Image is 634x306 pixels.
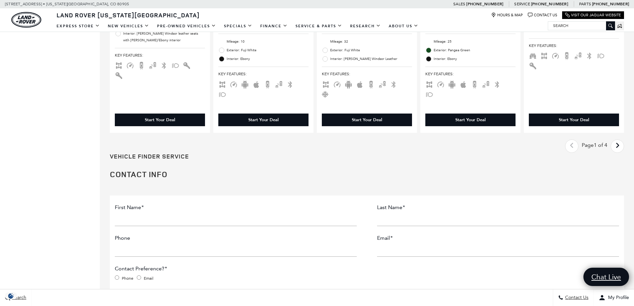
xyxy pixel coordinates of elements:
[292,20,346,32] a: Service & Parts
[377,204,405,211] label: Last Name
[322,92,330,96] span: Cooled Seats
[425,92,433,96] span: Fog Lights
[11,12,41,28] a: land-rover
[356,82,364,86] span: Apple Car-Play
[493,82,501,86] span: Bluetooth
[514,2,530,6] span: Service
[252,82,260,86] span: Apple Car-Play
[220,20,256,32] a: Specials
[137,63,145,67] span: Backup Camera
[218,92,226,96] span: Fog Lights
[377,234,393,242] label: Email
[286,82,294,86] span: Bluetooth
[53,20,422,32] nav: Main Navigation
[227,47,309,54] span: Exterior: Fuji White
[344,82,352,86] span: Android Auto
[529,114,619,126] div: Start Your Deal
[540,53,548,58] span: AWD
[390,82,398,86] span: Bluetooth
[256,20,292,32] a: Finance
[459,82,467,86] span: Apple Car-Play
[171,63,179,67] span: Fog Lights
[218,114,309,126] div: Start Your Deal
[145,117,175,123] div: Start Your Deal
[264,82,272,86] span: Backup Camera
[230,82,238,86] span: Adaptive Cruise Control
[218,82,226,86] span: AWD
[434,47,516,54] span: Exterior: Pangea Green
[110,170,624,178] h2: Contact Info
[471,82,479,86] span: Backup Camera
[425,82,433,86] span: AWD
[551,53,559,58] span: Adaptive Cruise Control
[115,63,123,67] span: AWD
[53,20,104,32] a: EXPRESS STORE
[597,53,605,58] span: Fog Lights
[126,63,134,67] span: Adaptive Cruise Control
[330,47,412,54] span: Exterior: Fuji White
[115,265,167,272] label: Contact Preference?
[610,140,625,152] a: next page
[453,2,465,6] span: Sales
[248,117,279,123] div: Start Your Deal
[585,53,593,58] span: Bluetooth
[3,292,19,299] img: Opt-Out Icon
[529,42,619,49] span: Key Features :
[563,295,588,301] span: Contact Us
[275,82,283,86] span: Blind Spot Monitor
[531,1,568,7] a: [PHONE_NUMBER]
[529,63,537,68] span: Interior Accents
[378,82,386,86] span: Blind Spot Monitor
[322,70,412,78] span: Key Features :
[11,12,41,28] img: Land Rover
[385,20,422,32] a: About Us
[227,56,309,62] span: Interior: Ebony
[5,2,129,6] a: [STREET_ADDRESS] • [US_STATE][GEOGRAPHIC_DATA], CO 80905
[563,53,571,58] span: Backup Camera
[491,13,523,18] a: Hours & Map
[115,204,144,211] label: First Name
[559,117,589,123] div: Start Your Deal
[153,20,220,32] a: Pre-Owned Vehicles
[115,52,205,59] span: Key Features :
[529,53,537,58] span: Third Row Seats
[448,82,456,86] span: Android Auto
[122,275,133,282] label: Phone
[425,37,516,46] li: Mileage: 25
[592,1,629,7] a: [PHONE_NUMBER]
[3,292,19,299] section: Click to Open Cookie Consent Modal
[482,82,490,86] span: Blind Spot Monitor
[115,73,123,77] span: Keyless Entry
[322,114,412,126] div: Start Your Deal
[330,56,412,62] span: Interior: [PERSON_NAME] Windsor Leather
[579,2,591,6] span: Parts
[437,82,445,86] span: Adaptive Cruise Control
[346,20,385,32] a: Research
[333,82,341,86] span: Adaptive Cruise Control
[183,63,191,67] span: Interior Accents
[565,13,621,18] a: Visit Our Jaguar Website
[583,268,629,286] a: Chat Live
[605,295,629,301] span: My Profile
[548,22,615,30] input: Search
[241,82,249,86] span: Android Auto
[218,37,309,46] li: Mileage: 10
[455,117,486,123] div: Start Your Deal
[588,272,624,281] span: Chat Live
[425,70,516,78] span: Key Features :
[352,117,382,123] div: Start Your Deal
[425,114,516,126] div: Start Your Deal
[149,63,157,67] span: Blind Spot Monitor
[160,63,168,67] span: Bluetooth
[578,140,611,153] div: Page 1 of 4
[322,37,412,46] li: Mileage: 32
[218,70,309,78] span: Key Features :
[110,153,624,160] h3: Vehicle Finder Service
[104,20,153,32] a: New Vehicles
[115,234,130,242] label: Phone
[574,53,582,58] span: Blind Spot Monitor
[322,82,330,86] span: AWD
[123,30,205,44] span: Interior: [PERSON_NAME] Windsor leather seats with [PERSON_NAME]/Ebony interior
[434,56,516,62] span: Interior: Ebony
[466,1,503,7] a: [PHONE_NUMBER]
